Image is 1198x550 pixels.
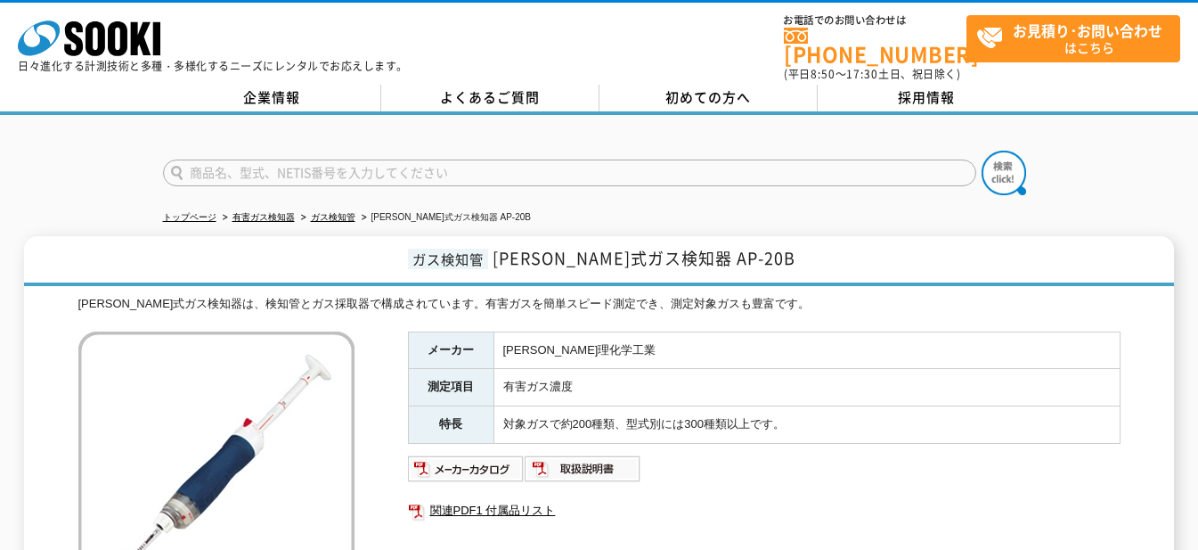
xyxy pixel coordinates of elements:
td: [PERSON_NAME]理化学工業 [493,332,1120,369]
td: 有害ガス濃度 [493,369,1120,406]
th: メーカー [408,332,493,369]
a: トップページ [163,212,216,222]
li: [PERSON_NAME]式ガス検知器 AP-20B [358,209,531,227]
a: ガス検知管 [311,212,355,222]
a: 企業情報 [163,85,381,111]
a: お見積り･お問い合わせはこちら [966,15,1180,62]
span: お電話でのお問い合わせは [784,15,966,26]
a: よくあるご質問 [381,85,599,111]
img: 取扱説明書 [525,455,641,483]
a: 初めての方へ [599,85,818,111]
span: 初めての方へ [665,87,751,107]
span: 17:30 [846,66,878,82]
th: 測定項目 [408,369,493,406]
img: btn_search.png [982,151,1026,195]
a: [PHONE_NUMBER] [784,28,966,64]
a: 採用情報 [818,85,1036,111]
a: 取扱説明書 [525,466,641,480]
span: (平日 ～ 土日、祝日除く) [784,66,960,82]
a: 有害ガス検知器 [232,212,295,222]
p: 日々進化する計測技術と多種・多様化するニーズにレンタルでお応えします。 [18,61,408,71]
div: [PERSON_NAME]式ガス検知器は、検知管とガス採取器で構成されています。有害ガスを簡単スピード測定でき、測定対象ガスも豊富です。 [78,295,1121,314]
span: はこちら [976,16,1179,61]
a: 関連PDF1 付属品リスト [408,499,1121,522]
a: メーカーカタログ [408,466,525,480]
span: 8:50 [811,66,835,82]
td: 対象ガスで約200種類、型式別には300種類以上です。 [493,406,1120,444]
span: [PERSON_NAME]式ガス検知器 AP-20B [493,246,795,270]
strong: お見積り･お問い合わせ [1013,20,1162,41]
img: メーカーカタログ [408,455,525,483]
span: ガス検知管 [408,249,488,269]
th: 特長 [408,406,493,444]
input: 商品名、型式、NETIS番号を入力してください [163,160,976,186]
